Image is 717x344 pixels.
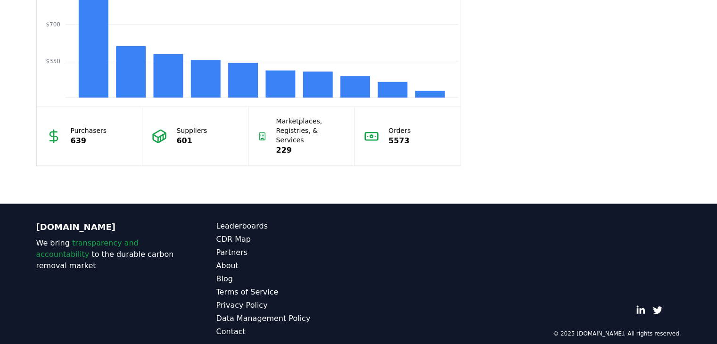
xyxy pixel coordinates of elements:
[36,238,179,271] p: We bring to the durable carbon removal market
[216,221,359,232] a: Leaderboards
[216,300,359,311] a: Privacy Policy
[636,305,645,315] a: LinkedIn
[36,238,139,259] span: transparency and accountability
[216,326,359,337] a: Contact
[216,260,359,271] a: About
[176,135,207,147] p: 601
[216,234,359,245] a: CDR Map
[553,330,681,337] p: © 2025 [DOMAIN_NAME]. All rights reserved.
[46,21,60,28] tspan: $700
[176,126,207,135] p: Suppliers
[216,287,359,298] a: Terms of Service
[216,247,359,258] a: Partners
[216,313,359,324] a: Data Management Policy
[71,126,107,135] p: Purchasers
[276,145,345,156] p: 229
[46,58,60,65] tspan: $350
[388,126,411,135] p: Orders
[71,135,107,147] p: 639
[388,135,411,147] p: 5573
[36,221,179,234] p: [DOMAIN_NAME]
[216,273,359,285] a: Blog
[276,116,345,145] p: Marketplaces, Registries, & Services
[653,305,662,315] a: Twitter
